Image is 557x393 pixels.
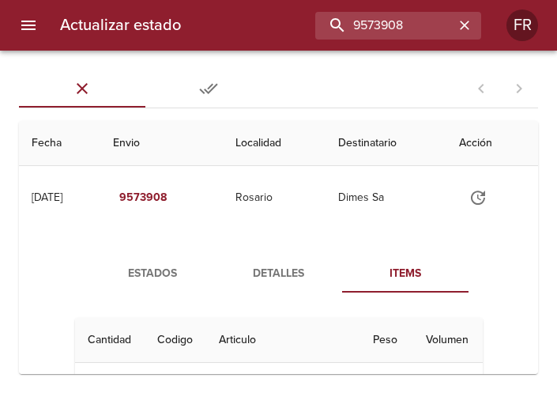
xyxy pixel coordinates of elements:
[113,183,173,213] button: 9573908
[32,191,62,204] div: [DATE]
[19,70,272,108] div: Tabs Envios
[223,166,326,229] td: Rosario
[459,190,497,203] span: Actualizar estado y agregar documentación
[326,166,446,229] td: Dimes Sa
[352,264,459,284] span: Items
[89,255,469,293] div: Tabs detalle de guia
[413,318,482,363] th: Volumen
[225,264,333,284] span: Detalles
[19,121,100,166] th: Fecha
[60,13,181,38] h6: Actualizar estado
[326,121,446,166] th: Destinatario
[99,264,206,284] span: Estados
[315,12,454,40] input: buscar
[360,318,413,363] th: Peso
[75,318,145,363] th: Cantidad
[100,121,224,166] th: Envio
[506,9,538,41] div: FR
[119,188,167,208] em: 9573908
[206,318,360,363] th: Articulo
[500,70,538,108] span: Pagina siguiente
[506,9,538,41] div: Abrir información de usuario
[462,80,500,96] span: Pagina anterior
[9,6,47,44] button: menu
[223,121,326,166] th: Localidad
[446,121,538,166] th: Acción
[145,318,206,363] th: Codigo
